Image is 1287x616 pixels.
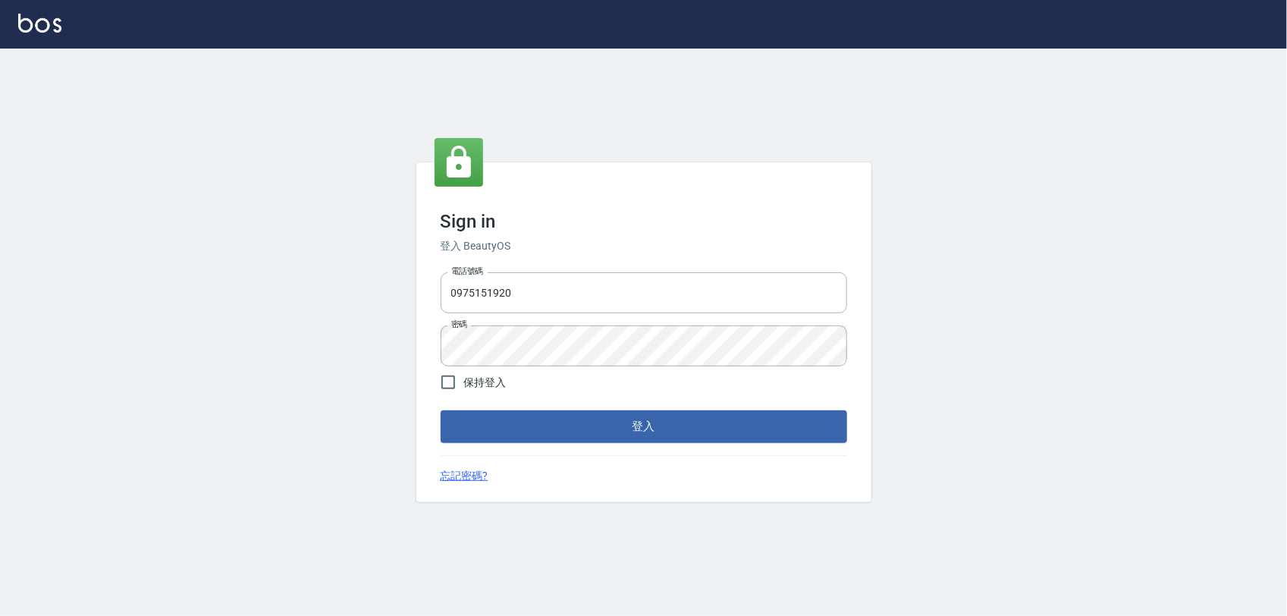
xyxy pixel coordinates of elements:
[451,266,483,277] label: 電話號碼
[441,211,847,232] h3: Sign in
[18,14,61,33] img: Logo
[441,468,488,484] a: 忘記密碼?
[464,375,507,391] span: 保持登入
[451,319,467,330] label: 密碼
[441,410,847,442] button: 登入
[441,238,847,254] h6: 登入 BeautyOS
